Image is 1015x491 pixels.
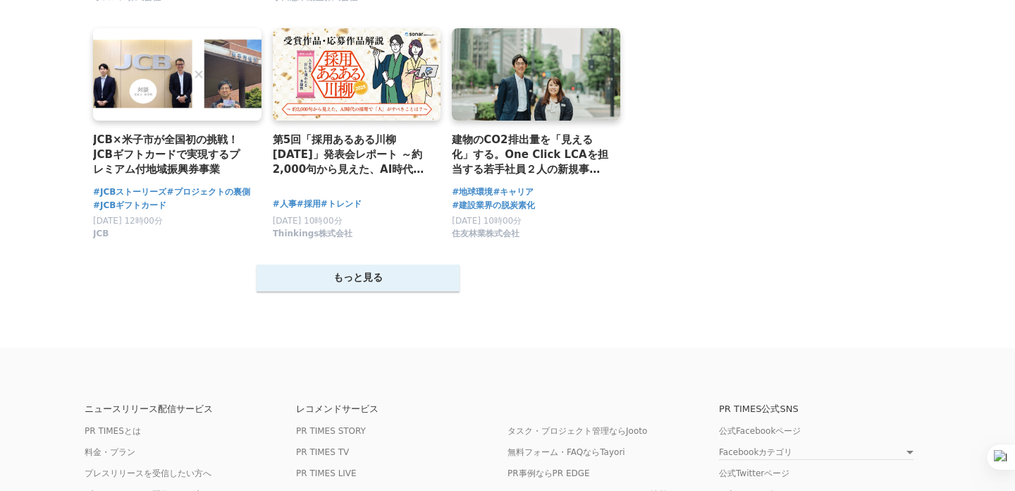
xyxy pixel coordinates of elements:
[452,216,522,226] span: [DATE] 10時00分
[297,198,321,211] a: #採用
[493,186,534,199] a: #キャリア
[273,232,353,242] a: Thinkings株式会社
[273,216,343,226] span: [DATE] 10時00分
[93,199,166,212] a: #JCBギフトカード
[719,448,914,460] a: Facebookカテゴリ
[273,198,297,211] a: #人事
[321,198,362,211] a: #トレンド
[508,468,590,478] a: PR事例ならPR EDGE
[93,232,109,242] a: JCB
[296,447,349,457] a: PR TIMES TV
[719,426,801,436] a: 公式Facebookページ
[85,447,135,457] a: 料金・プラン
[166,186,250,199] a: #プロジェクトの裏側
[93,132,250,178] a: JCB×米子市が全国初の挑戦！ JCBギフトカードで実現するプレミアム付地域振興券事業
[719,404,930,413] p: PR TIMES公式SNS
[452,186,493,199] a: #地球環境
[93,186,166,199] a: #JCBストーリーズ
[85,404,296,413] p: ニュースリリース配信サービス
[452,228,519,240] span: 住友林業株式会社
[508,447,625,457] a: 無料フォーム・FAQならTayori
[452,199,535,212] a: #建設業界の脱炭素化
[85,426,141,436] a: PR TIMESとは
[296,426,366,436] a: PR TIMES STORY
[508,426,647,436] a: タスク・プロジェクト管理ならJooto
[93,216,163,226] span: [DATE] 12時00分
[452,132,609,178] a: 建物のCO2排出量を「見える化」する。One Click LCAを担当する若手社員２人の新規事業へかける想い
[296,404,508,413] p: レコメンドサービス
[452,232,519,242] a: 住友林業株式会社
[257,265,460,291] button: もっと見る
[93,228,109,240] span: JCB
[273,228,353,240] span: Thinkings株式会社
[273,132,430,178] a: 第5回「採用あるある川柳[DATE]」発表会レポート ～約2,000句から見えた、AI時代の採用で「人」がすべきことは？～
[719,468,789,478] a: 公式Twitterページ
[296,468,357,478] a: PR TIMES LIVE
[85,468,211,478] a: プレスリリースを受信したい方へ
